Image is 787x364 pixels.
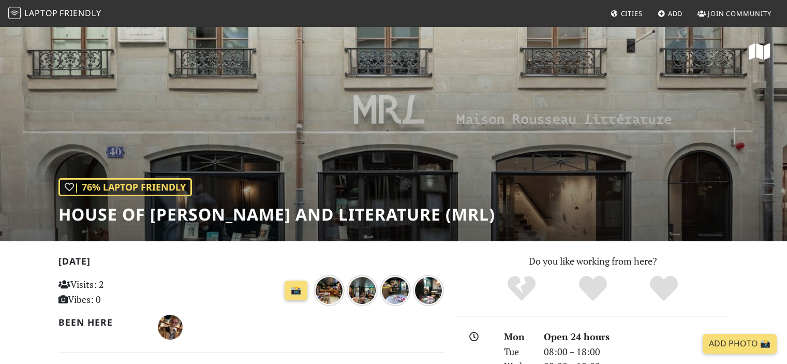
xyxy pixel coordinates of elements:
[380,275,411,306] img: over 1 year ago
[347,283,380,295] a: over 1 year ago
[538,344,735,359] div: 08:00 – 18:00
[538,329,735,344] div: Open 24 hours
[413,275,444,306] img: over 1 year ago
[654,4,687,23] a: Add
[285,281,307,300] a: 📸
[58,205,495,224] h1: House of [PERSON_NAME] and Literature (MRL)
[58,256,444,271] h2: [DATE]
[158,320,183,332] span: Macia Serge
[158,315,183,340] img: 5334-macia.jpg
[314,283,347,295] a: over 1 year ago
[668,9,683,18] span: Add
[486,274,557,303] div: No
[606,4,647,23] a: Cities
[380,283,413,295] a: over 1 year ago
[457,254,729,269] p: Do you like working from here?
[314,275,345,306] img: over 1 year ago
[347,275,378,306] img: over 1 year ago
[8,5,101,23] a: LaptopFriendly LaptopFriendly
[693,4,776,23] a: Join Community
[628,274,700,303] div: Definitely!
[498,344,537,359] div: Tue
[58,317,146,328] h2: Been here
[58,277,179,307] p: Visits: 2 Vibes: 0
[708,9,771,18] span: Join Community
[498,329,537,344] div: Mon
[557,274,629,303] div: Yes
[60,7,101,19] span: Friendly
[8,7,21,19] img: LaptopFriendly
[413,283,444,295] a: over 1 year ago
[621,9,643,18] span: Cities
[703,334,777,354] a: Add Photo 📸
[58,178,192,196] div: | 76% Laptop Friendly
[24,7,58,19] span: Laptop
